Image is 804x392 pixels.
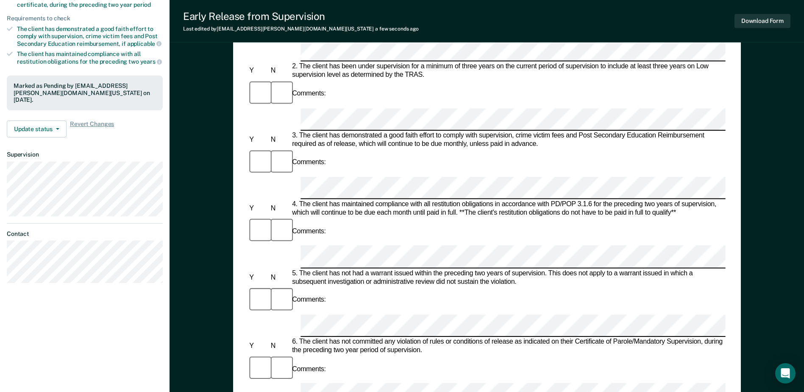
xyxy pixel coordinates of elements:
[290,63,725,80] div: 2. The client has been under supervision for a minimum of three years on the current period of su...
[140,58,162,65] span: years
[290,159,328,167] div: Comments:
[290,90,328,98] div: Comments:
[290,365,328,373] div: Comments:
[7,120,67,137] button: Update status
[127,40,161,47] span: applicable
[290,269,725,286] div: 5. The client has not had a warrant issued within the preceding two years of supervision. This do...
[7,151,163,158] dt: Supervision
[290,132,725,148] div: 3. The client has demonstrated a good faith effort to comply with supervision, crime victim fees ...
[269,67,290,76] div: N
[183,10,419,22] div: Early Release from Supervision
[269,204,290,213] div: N
[248,67,269,76] div: Y
[269,273,290,282] div: N
[17,25,163,47] div: The client has demonstrated a good faith effort to comply with supervision, crime victim fees and...
[248,342,269,350] div: Y
[248,273,269,282] div: Y
[7,230,163,238] dt: Contact
[7,15,163,22] div: Requirements to check
[269,136,290,144] div: N
[134,1,151,8] span: period
[14,82,156,104] div: Marked as Pending by [EMAIL_ADDRESS][PERSON_NAME][DOMAIN_NAME][US_STATE] on [DATE].
[290,338,725,355] div: 6. The client has not committed any violation of rules or conditions of release as indicated on t...
[248,204,269,213] div: Y
[290,227,328,236] div: Comments:
[248,136,269,144] div: Y
[775,363,796,384] div: Open Intercom Messenger
[375,26,419,32] span: a few seconds ago
[269,342,290,350] div: N
[70,120,114,137] span: Revert Changes
[290,296,328,305] div: Comments:
[290,200,725,217] div: 4. The client has maintained compliance with all restitution obligations in accordance with PD/PO...
[734,14,790,28] button: Download Form
[183,26,419,32] div: Last edited by [EMAIL_ADDRESS][PERSON_NAME][DOMAIN_NAME][US_STATE]
[17,50,163,65] div: The client has maintained compliance with all restitution obligations for the preceding two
